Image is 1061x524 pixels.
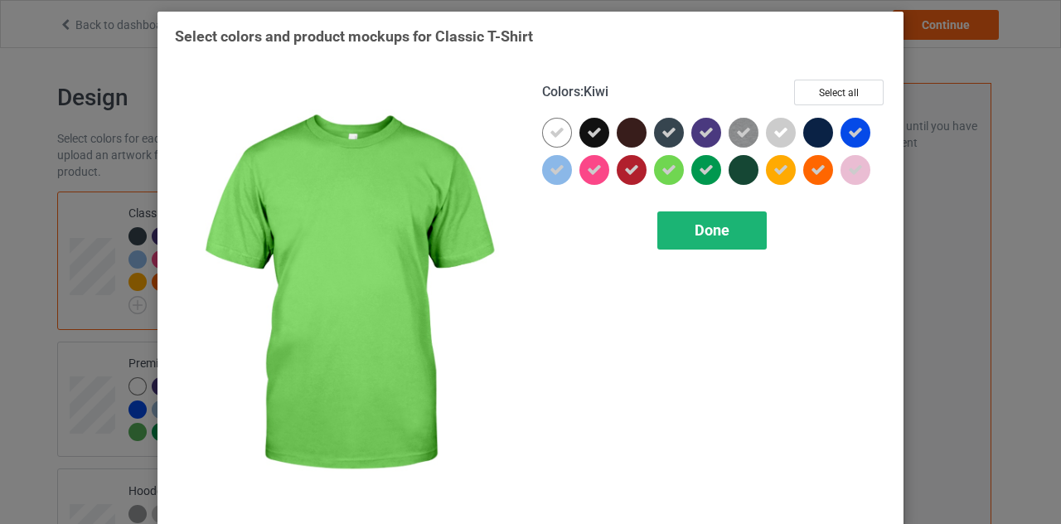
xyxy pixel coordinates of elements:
img: heather_texture.png [729,118,758,148]
h4: : [542,84,608,101]
span: Colors [542,84,580,99]
button: Select all [794,80,884,105]
span: Kiwi [584,84,608,99]
span: Done [695,221,729,239]
img: regular.jpg [175,80,519,510]
span: Select colors and product mockups for Classic T-Shirt [175,27,533,45]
